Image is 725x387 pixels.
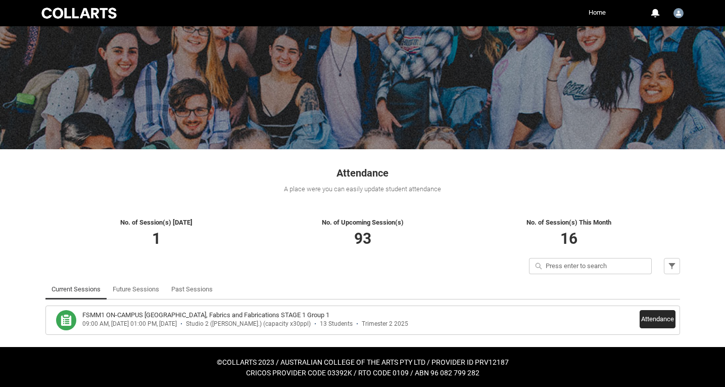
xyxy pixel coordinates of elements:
[354,230,371,247] span: 93
[336,167,389,179] span: Attendance
[165,279,219,299] li: Past Sessions
[113,279,159,299] a: Future Sessions
[362,320,408,328] div: Trimester 2 2025
[640,310,675,328] button: Attendance
[186,320,311,328] div: Studio 2 ([PERSON_NAME].) (capacity x30ppl)
[671,4,686,20] button: User Profile Faculty.gtahche
[560,230,577,247] span: 16
[45,279,107,299] li: Current Sessions
[320,320,353,328] div: 13 Students
[45,184,680,194] div: A place were you can easily update student attendance
[107,279,165,299] li: Future Sessions
[152,230,161,247] span: 1
[529,258,652,274] input: Press enter to search
[52,279,101,299] a: Current Sessions
[120,219,192,226] span: No. of Session(s) [DATE]
[82,310,329,320] h3: FSMM1 ON-CAMPUS Fibres, Fabrics and Fabrications STAGE 1 Group 1
[586,5,608,20] a: Home
[171,279,213,299] a: Past Sessions
[322,219,404,226] span: No. of Upcoming Session(s)
[526,219,611,226] span: No. of Session(s) This Month
[664,258,680,274] button: Filter
[82,320,177,328] div: 09:00 AM, [DATE] 01:00 PM, [DATE]
[673,8,684,18] img: Faculty.gtahche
